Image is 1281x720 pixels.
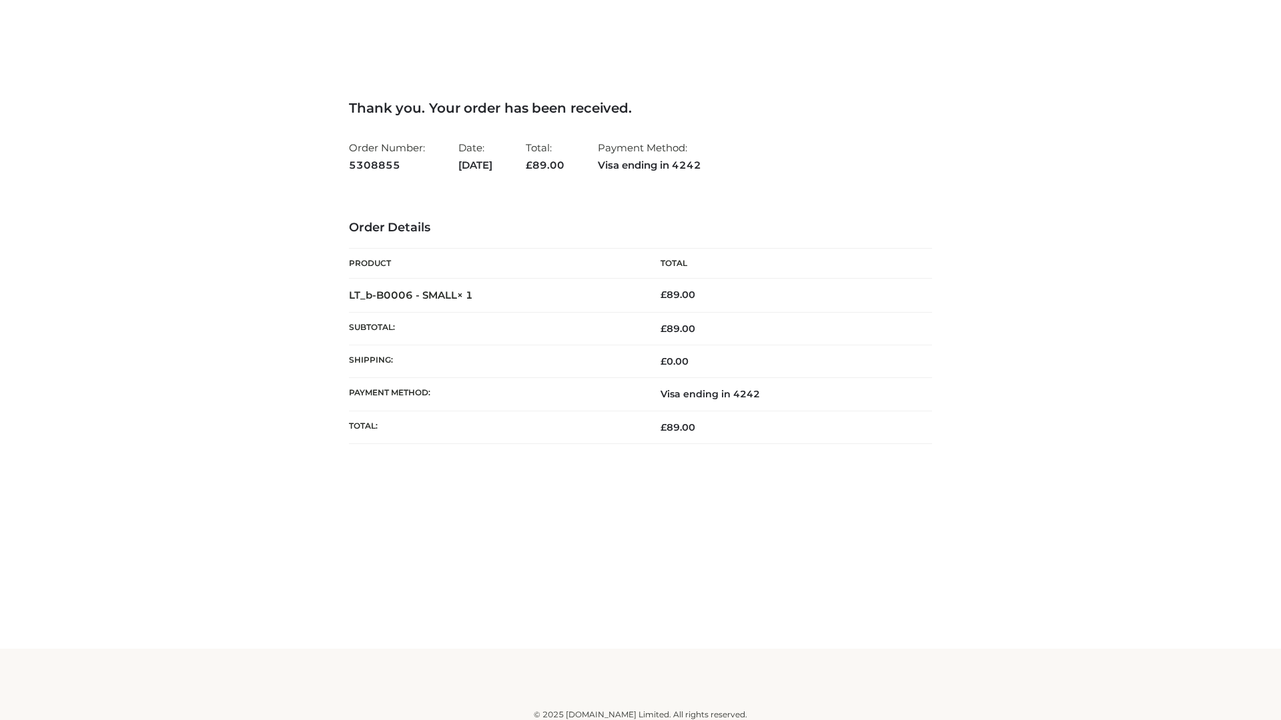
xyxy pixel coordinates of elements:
strong: [DATE] [458,157,492,174]
span: 89.00 [661,323,695,335]
li: Order Number: [349,136,425,177]
span: £ [661,323,667,335]
span: 89.00 [526,159,564,171]
th: Shipping: [349,345,640,378]
th: Total: [349,411,640,443]
strong: 5308855 [349,157,425,174]
th: Payment method: [349,378,640,411]
span: 89.00 [661,421,695,433]
strong: LT_b-B0006 - SMALL [349,289,473,301]
strong: × 1 [457,289,473,301]
bdi: 89.00 [661,289,695,301]
li: Payment Method: [598,136,701,177]
span: £ [661,421,667,433]
span: £ [661,289,667,301]
span: £ [661,355,667,367]
li: Date: [458,136,492,177]
bdi: 0.00 [661,355,689,367]
span: £ [526,159,532,171]
th: Subtotal: [349,312,640,345]
td: Visa ending in 4242 [640,378,932,411]
h3: Order Details [349,221,932,235]
h3: Thank you. Your order has been received. [349,100,932,116]
strong: Visa ending in 4242 [598,157,701,174]
li: Total: [526,136,564,177]
th: Product [349,249,640,279]
th: Total [640,249,932,279]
